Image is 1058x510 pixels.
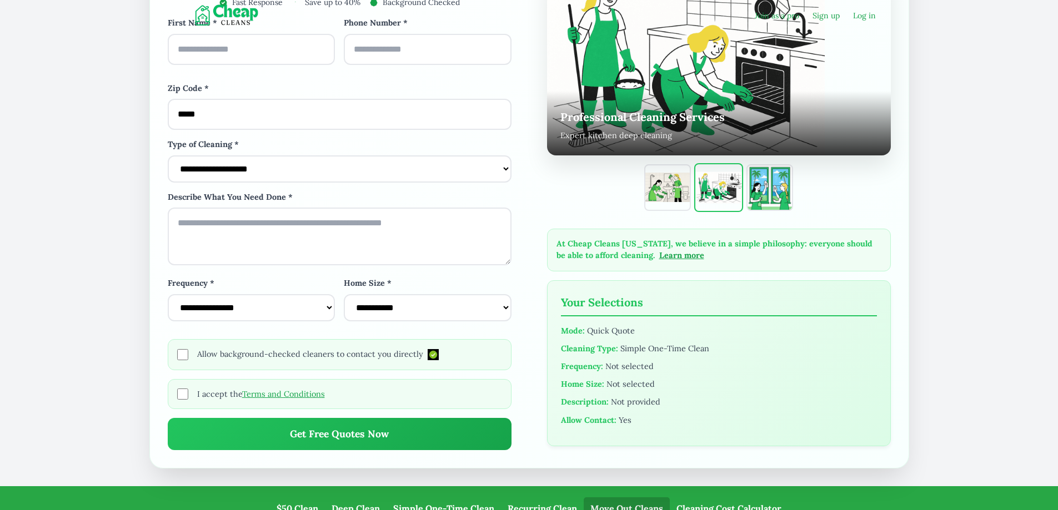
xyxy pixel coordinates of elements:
a: Sign up [813,10,840,21]
h3: Your Selections [561,294,877,316]
button: Get Free Quotes Now [168,418,512,450]
strong: Cleaning Type: [561,344,618,354]
a: Join as a pro [755,10,799,21]
div: Yes [561,415,877,426]
div: At Cheap Cleans [US_STATE], we believe in a simple philosophy: everyone should be able to afford ... [547,229,891,271]
img: Cheap Cleans Florida [183,4,275,27]
img: Window cleaning and maintenance [748,165,792,210]
input: Allow background-checked cleaners to contact you directlyCCF Verified [177,349,188,360]
img: Expert kitchen deep cleaning [695,172,742,203]
strong: Home Size: [561,379,604,389]
div: Simple One-Time Clean [561,343,877,354]
p: Expert kitchen deep cleaning [560,130,878,142]
label: Frequency * [168,277,335,290]
a: Learn more [659,250,704,260]
div: Quick Quote [561,325,877,336]
strong: Mode: [561,326,585,336]
strong: Description: [561,397,609,407]
label: Type of Cleaning * [168,139,512,151]
label: Zip Code * [168,83,512,95]
span: Allow background-checked cleaners to contact you directly [197,349,439,361]
a: Terms and Conditions [242,389,325,399]
img: CCF Verified [428,349,439,360]
input: I accept theTerms and Conditions [177,388,188,400]
div: Not provided [561,396,877,407]
div: Not selected [561,361,877,372]
a: Log in [853,10,876,21]
strong: Frequency: [561,361,603,371]
div: Not selected [561,378,877,390]
span: I accept the [197,388,325,400]
img: Professional bathroom cleaning services [645,173,690,202]
label: Home Size * [344,277,512,290]
strong: Allow Contact: [561,415,616,425]
label: Describe What You Need Done * [168,191,512,204]
h3: Professional Cleaning Services [560,109,878,125]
